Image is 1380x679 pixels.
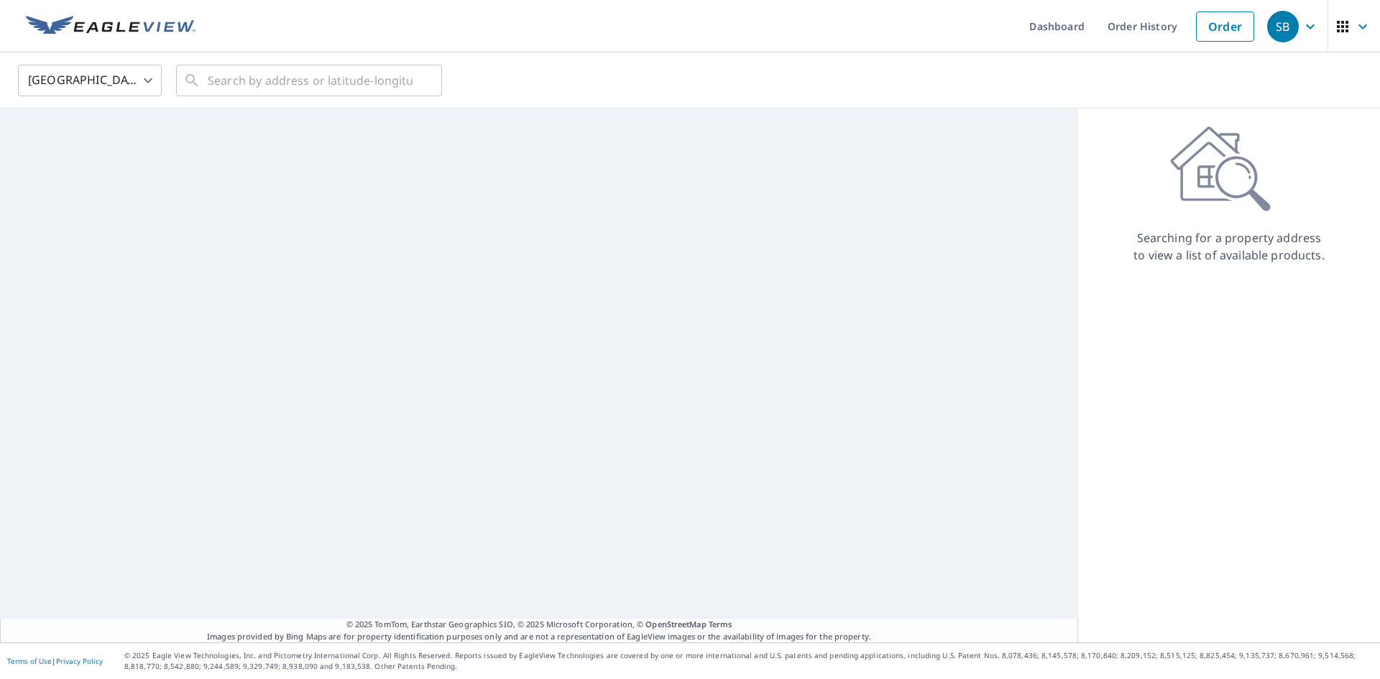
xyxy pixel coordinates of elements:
div: SB [1267,11,1299,42]
p: © 2025 Eagle View Technologies, Inc. and Pictometry International Corp. All Rights Reserved. Repo... [124,650,1373,672]
img: EV Logo [26,16,195,37]
a: Order [1196,11,1254,42]
div: [GEOGRAPHIC_DATA] [18,60,162,101]
p: | [7,657,103,665]
a: Privacy Policy [56,656,103,666]
a: Terms of Use [7,656,52,666]
p: Searching for a property address to view a list of available products. [1133,229,1325,264]
a: Terms [709,619,732,629]
span: © 2025 TomTom, Earthstar Geographics SIO, © 2025 Microsoft Corporation, © [346,619,732,631]
a: OpenStreetMap [645,619,706,629]
input: Search by address or latitude-longitude [208,60,413,101]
